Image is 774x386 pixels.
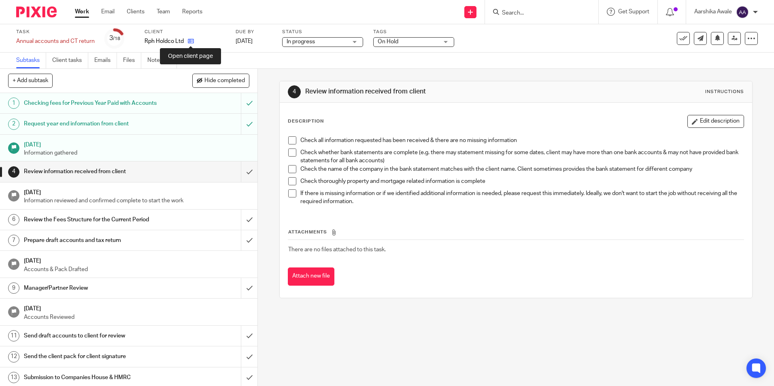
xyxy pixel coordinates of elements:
label: Task [16,29,95,35]
span: Hide completed [204,78,245,84]
div: 2 [8,119,19,130]
div: 7 [8,235,19,246]
button: Hide completed [192,74,249,87]
h1: Send the client pack for client signature [24,350,163,363]
div: 6 [8,214,19,225]
div: 12 [8,351,19,363]
label: Client [145,29,225,35]
h1: Submission to Companies House & HMRC [24,371,163,384]
h1: Send draft accounts to client for review [24,330,163,342]
a: Audit logs [183,53,214,68]
a: Subtasks [16,53,46,68]
p: Description [288,118,324,125]
h1: [DATE] [24,255,250,265]
h1: [DATE] [24,303,250,313]
span: Get Support [618,9,649,15]
span: In progress [287,39,315,45]
div: 13 [8,372,19,383]
span: There are no files attached to this task. [288,247,386,252]
div: 4 [8,166,19,178]
span: On Hold [378,39,398,45]
a: Email [101,8,115,16]
div: 9 [8,282,19,294]
a: Files [123,53,141,68]
p: Rph Holdco Ltd [145,37,184,45]
div: Instructions [705,89,744,95]
span: [DATE] [236,38,253,44]
span: Attachments [288,230,327,234]
button: Attach new file [288,267,334,286]
p: Accounts Reviewed [24,313,250,321]
img: svg%3E [736,6,749,19]
p: Aarshika Awale [694,8,732,16]
a: Notes (2) [147,53,177,68]
p: Check whether bank statements are complete (e.g. there may statement missing for some dates, clie... [300,148,743,165]
a: Clients [127,8,145,16]
label: Tags [373,29,454,35]
h1: Request year end information from client [24,118,163,130]
small: /18 [113,36,120,41]
h1: Manager/Partner Review [24,282,163,294]
p: Accounts & Pack Drafted [24,265,250,274]
p: Check the name of the company in the bank statement matches with the client name. Client sometime... [300,165,743,173]
p: Check thoroughly property and mortgage related information is complete [300,177,743,185]
label: Due by [236,29,272,35]
input: Search [501,10,574,17]
h1: Prepare draft accounts and tax return [24,234,163,246]
h1: [DATE] [24,139,250,149]
a: Client tasks [52,53,88,68]
div: 4 [288,85,301,98]
a: Emails [94,53,117,68]
h1: Review information received from client [305,87,533,96]
p: If there is missing information or if we identified additional information is needed, please requ... [300,189,743,206]
p: Information gathered [24,149,250,157]
a: Team [157,8,170,16]
div: 11 [8,330,19,341]
img: Pixie [16,6,57,17]
h1: Checking fees for Previous Year Paid with Accounts [24,97,163,109]
a: Work [75,8,89,16]
button: Edit description [687,115,744,128]
div: Annual accounts and CT return [16,37,95,45]
h1: Review the Fees Structure for the Current Period [24,214,163,226]
h1: Review information received from client [24,165,163,178]
a: Reports [182,8,202,16]
button: + Add subtask [8,74,53,87]
p: Check all information requested has been received & there are no missing information [300,136,743,144]
div: 1 [8,98,19,109]
label: Status [282,29,363,35]
div: 3 [109,34,120,43]
h1: [DATE] [24,187,250,197]
p: Information reviewed and confirmed complete to start the work [24,197,250,205]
